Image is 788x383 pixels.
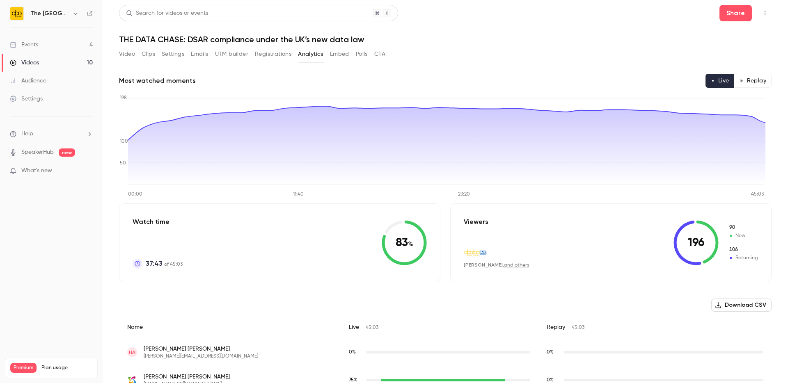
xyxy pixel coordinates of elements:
[10,95,43,103] div: Settings
[374,48,385,61] button: CTA
[255,48,291,61] button: Registrations
[120,161,126,166] tspan: 50
[471,248,480,257] img: dpocentre.com
[10,77,46,85] div: Audience
[146,259,163,269] span: 37:43
[330,48,349,61] button: Embed
[119,76,196,86] h2: Most watched moments
[21,130,33,138] span: Help
[119,338,772,367] div: hannah.adams@emh.co.uk
[547,378,554,383] span: 0 %
[547,350,554,355] span: 0 %
[504,263,529,268] a: and others
[21,166,52,175] span: What's new
[728,224,758,231] span: New
[711,299,772,312] button: Download CSV
[144,373,230,381] span: [PERSON_NAME] [PERSON_NAME]
[728,232,758,239] span: New
[30,9,69,18] h6: The [GEOGRAPHIC_DATA]
[59,148,75,157] span: new
[349,378,357,383] span: 75 %
[10,59,39,67] div: Videos
[120,139,128,144] tspan: 100
[119,317,341,338] div: Name
[298,48,323,61] button: Analytics
[10,130,93,138] li: help-dropdown-opener
[366,325,378,330] span: 45:03
[547,349,560,356] span: Replay watch time
[464,248,473,257] img: dpocentre.com
[10,7,23,20] img: The DPO Centre
[162,48,184,61] button: Settings
[734,74,772,88] button: Replay
[751,192,764,197] tspan: 45:03
[458,192,470,197] tspan: 23:20
[120,96,127,100] tspan: 198
[538,317,772,338] div: Replay
[341,317,538,338] div: Live
[349,349,362,356] span: Live watch time
[728,246,758,253] span: Returning
[146,259,183,269] p: of 45:03
[41,365,92,371] span: Plan usage
[126,9,208,18] div: Search for videos or events
[21,148,54,157] a: SpeakerHub
[10,363,37,373] span: Premium
[191,48,208,61] button: Emails
[758,7,772,20] button: Top Bar Actions
[356,48,368,61] button: Polls
[144,345,258,353] span: [PERSON_NAME] [PERSON_NAME]
[706,74,735,88] button: Live
[144,353,258,360] span: [PERSON_NAME][EMAIL_ADDRESS][DOMAIN_NAME]
[10,41,38,49] div: Events
[142,48,155,61] button: Clips
[464,262,503,268] span: [PERSON_NAME]
[572,325,584,330] span: 45:03
[719,5,752,21] button: Share
[464,217,488,227] p: Viewers
[464,262,529,269] div: ,
[129,349,135,356] span: HA
[119,48,135,61] button: Video
[728,254,758,262] span: Returning
[293,192,304,197] tspan: 11:40
[133,217,183,227] p: Watch time
[477,248,486,257] img: nhs.net
[349,350,356,355] span: 0 %
[215,48,248,61] button: UTM builder
[128,192,142,197] tspan: 00:00
[119,34,772,44] h1: THE DATA CHASE: DSAR compliance under the UK’s new data law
